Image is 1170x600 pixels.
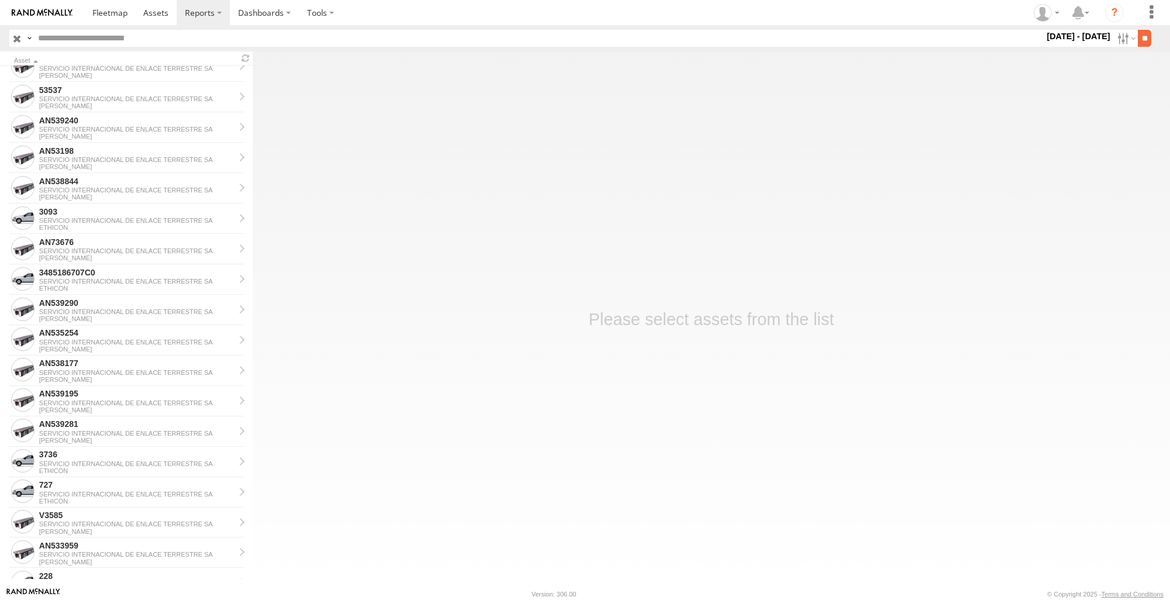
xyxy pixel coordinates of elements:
[39,498,235,505] div: ETHICON
[39,206,235,217] div: 3093 - View Asset History
[39,528,235,535] div: [PERSON_NAME]
[39,187,235,194] div: SERVICIO INTERNACIONAL DE ENLACE TERRESTRE SA
[39,376,235,383] div: [PERSON_NAME]
[25,30,34,47] label: Search Query
[39,399,235,406] div: SERVICIO INTERNACIONAL DE ENLACE TERRESTRE SA
[39,65,235,72] div: SERVICIO INTERNACIONAL DE ENLACE TERRESTRE SA
[39,480,235,490] div: 727 - View Asset History
[39,551,235,558] div: SERVICIO INTERNACIONAL DE ENLACE TERRESTRE SA
[39,285,235,292] div: ETHICON
[39,298,235,308] div: AN539290 - View Asset History
[39,133,235,140] div: [PERSON_NAME]
[39,571,235,581] div: 228 - View Asset History
[39,72,235,79] div: [PERSON_NAME]
[39,247,235,254] div: SERVICIO INTERNACIONAL DE ENLACE TERRESTRE SA
[39,510,235,520] div: V3585 - View Asset History
[39,95,235,102] div: SERVICIO INTERNACIONAL DE ENLACE TERRESTRE SA
[39,346,235,353] div: [PERSON_NAME]
[39,327,235,338] div: AN535254 - View Asset History
[39,406,235,413] div: [PERSON_NAME]
[39,558,235,565] div: [PERSON_NAME]
[39,217,235,224] div: SERVICIO INTERNACIONAL DE ENLACE TERRESTRE SA
[39,358,235,368] div: AN538177 - View Asset History
[39,278,235,285] div: SERVICIO INTERNACIONAL DE ENLACE TERRESTRE SA
[39,146,235,156] div: AN53198 - View Asset History
[39,449,235,460] div: 3736 - View Asset History
[532,591,576,598] div: Version: 306.00
[39,369,235,376] div: SERVICIO INTERNACIONAL DE ENLACE TERRESTRE SA
[39,176,235,187] div: AN538844 - View Asset History
[1102,591,1164,598] a: Terms and Conditions
[39,156,235,163] div: SERVICIO INTERNACIONAL DE ENLACE TERRESTRE SA
[39,163,235,170] div: [PERSON_NAME]
[39,102,235,109] div: [PERSON_NAME]
[1105,4,1124,22] i: ?
[12,9,73,17] img: rand-logo.svg
[39,460,235,467] div: SERVICIO INTERNACIONAL DE ENLACE TERRESTRE SA
[39,430,235,437] div: SERVICIO INTERNACIONAL DE ENLACE TERRESTRE SA
[39,237,235,247] div: AN73676 - View Asset History
[1047,591,1164,598] div: © Copyright 2025 -
[39,254,235,261] div: [PERSON_NAME]
[239,53,253,64] span: Refresh
[1113,30,1138,47] label: Search Filter Options
[39,115,235,126] div: AN539240 - View Asset History
[39,126,235,133] div: SERVICIO INTERNACIONAL DE ENLACE TERRESTRE SA
[1044,30,1113,43] label: [DATE] - [DATE]
[39,267,235,278] div: 3485186707C0 - View Asset History
[39,491,235,498] div: SERVICIO INTERNACIONAL DE ENLACE TERRESTRE SA
[39,315,235,322] div: [PERSON_NAME]
[39,194,235,201] div: [PERSON_NAME]
[39,85,235,95] div: 53537 - View Asset History
[39,520,235,527] div: SERVICIO INTERNACIONAL DE ENLACE TERRESTRE SA
[1030,4,1064,22] div: eramir69 .
[14,58,234,64] div: Click to Sort
[6,588,60,600] a: Visit our Website
[39,437,235,444] div: [PERSON_NAME]
[39,467,235,474] div: ETHICON
[39,224,235,231] div: ETHICON
[39,308,235,315] div: SERVICIO INTERNACIONAL DE ENLACE TERRESTRE SA
[39,388,235,399] div: AN539195 - View Asset History
[39,540,235,551] div: AN533959 - View Asset History
[39,419,235,429] div: AN539281 - View Asset History
[39,339,235,346] div: SERVICIO INTERNACIONAL DE ENLACE TERRESTRE SA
